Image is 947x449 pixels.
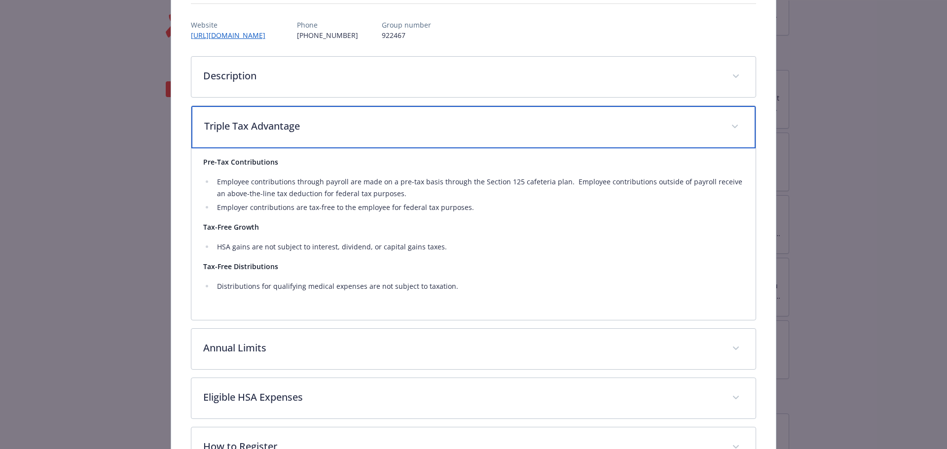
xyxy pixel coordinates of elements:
li: HSA gains are not subject to interest, dividend, or capital gains taxes. [214,241,744,253]
p: Phone [297,20,358,30]
p: Website [191,20,273,30]
div: Triple Tax Advantage [191,106,756,148]
p: Description [203,69,721,83]
strong: Tax-Free Growth [203,222,259,232]
li: Employee contributions through payroll are made on a pre-tax basis through the Section 125 cafete... [214,176,744,200]
li: Distributions for qualifying medical expenses are not subject to taxation. [214,280,744,292]
div: Annual Limits [191,329,756,369]
strong: Tax-Free Distributions [203,262,278,271]
p: 922467 [382,30,431,40]
div: Description [191,57,756,97]
a: [URL][DOMAIN_NAME] [191,31,273,40]
p: [PHONE_NUMBER] [297,30,358,40]
li: Employer contributions are tax-free to the employee for federal tax purposes. [214,202,744,213]
strong: Pre-Tax Contributions [203,157,278,167]
div: Eligible HSA Expenses [191,378,756,418]
div: Triple Tax Advantage [191,148,756,320]
p: Eligible HSA Expenses [203,390,721,405]
p: Annual Limits [203,341,721,355]
p: Group number [382,20,431,30]
p: Triple Tax Advantage [204,119,720,134]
